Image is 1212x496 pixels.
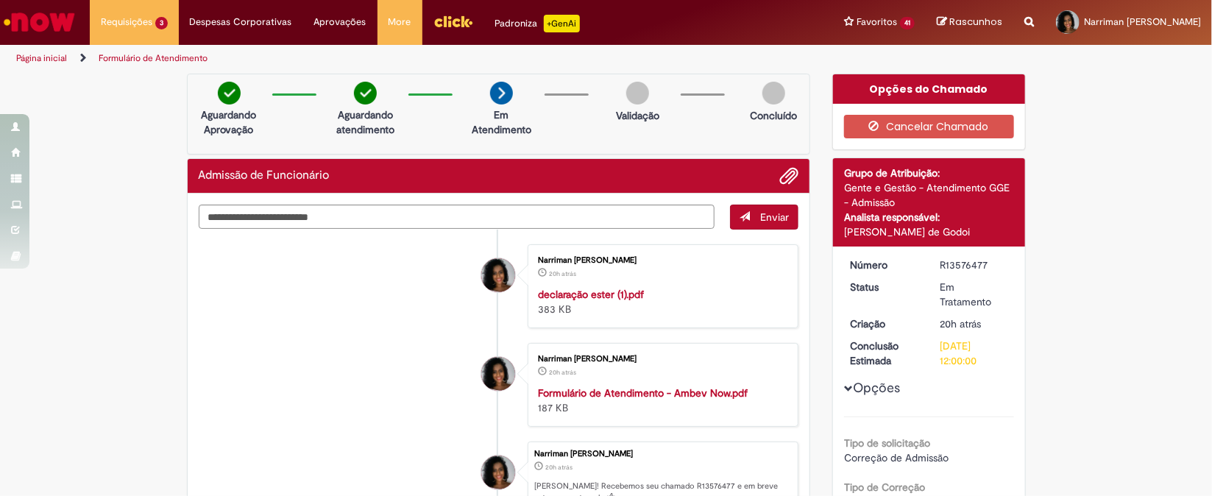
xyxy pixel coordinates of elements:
div: Narriman Gabrieli Ricci Alves Da Silva [481,357,515,391]
span: Narriman [PERSON_NAME] [1084,15,1201,28]
a: Página inicial [16,52,67,64]
div: Narriman [PERSON_NAME] [534,450,790,458]
a: declaração ester (1).pdf [538,288,644,301]
span: Correção de Admissão [844,451,949,464]
img: img-circle-grey.png [626,82,649,104]
div: Analista responsável: [844,210,1014,224]
span: Enviar [760,210,789,224]
span: 20h atrás [940,317,982,330]
time: 29/09/2025 12:10:14 [545,463,573,472]
p: Em Atendimento [466,107,537,137]
img: ServiceNow [1,7,77,37]
div: Padroniza [495,15,580,32]
dt: Número [839,258,929,272]
textarea: Digite sua mensagem aqui... [199,205,715,230]
span: Despesas Corporativas [190,15,292,29]
dt: Status [839,280,929,294]
b: Tipo de solicitação [844,436,930,450]
div: 187 KB [538,386,783,415]
span: 41 [900,17,915,29]
a: Formulário de Atendimento - Ambev Now.pdf [538,386,748,400]
dt: Conclusão Estimada [839,339,929,368]
span: Favoritos [857,15,897,29]
div: [PERSON_NAME] de Godoi [844,224,1014,239]
p: +GenAi [544,15,580,32]
span: Aprovações [314,15,366,29]
img: click_logo_yellow_360x200.png [433,10,473,32]
ul: Trilhas de página [11,45,797,72]
div: Em Tratamento [940,280,1009,309]
div: Narriman [PERSON_NAME] [538,355,783,364]
img: check-circle-green.png [354,82,377,104]
span: 20h atrás [549,269,576,278]
span: 20h atrás [549,368,576,377]
b: Tipo de Correção [844,481,925,494]
p: Aguardando atendimento [330,107,401,137]
div: Narriman Gabrieli Ricci Alves Da Silva [481,258,515,292]
div: Gente e Gestão - Atendimento GGE - Admissão [844,180,1014,210]
dt: Criação [839,316,929,331]
a: Formulário de Atendimento [99,52,208,64]
p: Aguardando Aprovação [194,107,265,137]
span: Rascunhos [949,15,1002,29]
time: 29/09/2025 12:07:20 [549,368,576,377]
img: arrow-next.png [490,82,513,104]
div: [DATE] 12:00:00 [940,339,1009,368]
button: Enviar [730,205,798,230]
time: 29/09/2025 12:07:42 [549,269,576,278]
p: Concluído [750,108,797,123]
div: 29/09/2025 12:10:14 [940,316,1009,331]
div: R13576477 [940,258,1009,272]
a: Rascunhos [937,15,1002,29]
div: Opções do Chamado [833,74,1025,104]
div: Grupo de Atribuição: [844,166,1014,180]
span: Requisições [101,15,152,29]
span: 20h atrás [545,463,573,472]
span: More [389,15,411,29]
button: Adicionar anexos [779,166,798,185]
div: Narriman [PERSON_NAME] [538,256,783,265]
time: 29/09/2025 12:10:14 [940,317,982,330]
span: 3 [155,17,168,29]
div: Narriman Gabrieli Ricci Alves Da Silva [481,456,515,489]
img: img-circle-grey.png [762,82,785,104]
h2: Admissão de Funcionário Histórico de tíquete [199,169,330,183]
div: 383 KB [538,287,783,316]
p: Validação [616,108,659,123]
button: Cancelar Chamado [844,115,1014,138]
img: check-circle-green.png [218,82,241,104]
